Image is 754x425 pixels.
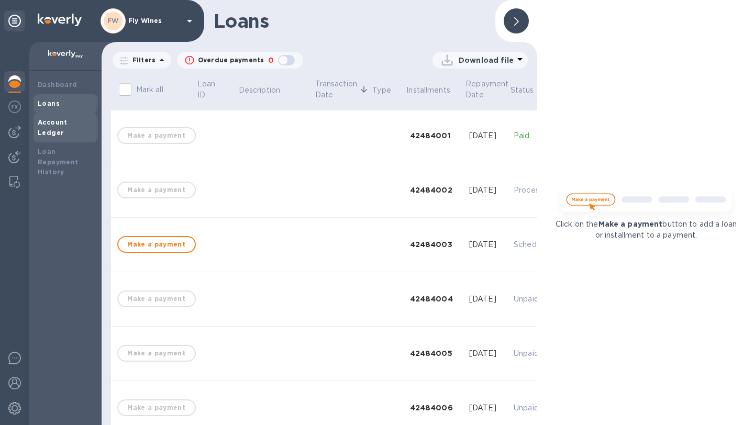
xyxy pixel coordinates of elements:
[372,85,391,96] p: Type
[469,185,506,196] div: [DATE]
[197,79,237,100] span: Loan ID
[38,99,60,107] b: Loans
[514,402,553,413] p: Unpaid
[410,294,461,304] div: 42484004
[406,85,450,96] p: Installments
[239,85,294,96] span: Description
[198,55,264,65] p: Overdue payments
[197,79,223,100] p: Loan ID
[128,17,181,25] p: Fly Wines
[459,55,514,65] p: Download file
[315,79,357,100] p: Transaction Date
[38,118,68,137] b: Account Ledger
[128,55,156,64] p: Filters
[214,10,487,32] h1: Loans
[4,10,25,31] div: Unpin categories
[127,238,186,251] span: Make a payment
[514,130,553,141] p: Paid
[315,79,371,100] span: Transaction Date
[136,84,163,95] p: Mark all
[511,85,534,96] p: Status
[406,85,464,96] span: Installments
[8,100,21,113] img: Foreign exchange
[38,14,82,26] img: Logo
[465,79,508,100] p: Repayment Date
[469,239,506,250] div: [DATE]
[469,294,506,305] div: [DATE]
[514,185,553,196] p: Processing
[410,348,461,359] div: 42484005
[469,348,506,359] div: [DATE]
[469,402,506,413] div: [DATE]
[107,17,119,25] b: FW
[117,236,196,253] button: Make a payment
[410,402,461,413] div: 42484006
[38,81,77,88] b: Dashboard
[514,348,553,359] p: Unpaid
[469,130,506,141] div: [DATE]
[268,55,274,66] p: 0
[410,185,461,195] div: 42484002
[410,239,461,250] div: 42484003
[554,219,738,241] p: Click on the button to add a loan or installment to a payment.
[598,220,663,228] b: Make a payment
[514,294,553,305] p: Unpaid
[372,85,405,96] span: Type
[239,85,280,96] p: Description
[514,239,553,250] p: Scheduled
[177,52,303,69] button: Overdue payments0
[38,148,79,176] b: Loan Repayment History
[410,130,461,141] div: 42484001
